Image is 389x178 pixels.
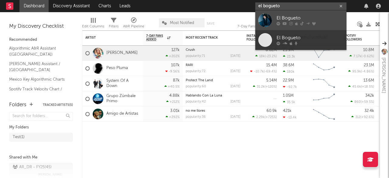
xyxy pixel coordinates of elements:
[353,55,361,58] span: 7.17k
[171,48,180,52] div: 127k
[362,100,373,104] span: +59.5 %
[186,100,206,103] div: popularity: 42
[186,109,205,113] a: no me llores
[259,55,265,58] span: 18k
[186,64,240,67] div: RARI
[364,63,374,67] div: 23.1M
[85,36,131,40] div: Artist
[266,63,277,67] div: 15.4M
[186,79,240,82] div: Protect The Land
[283,94,294,98] div: 1.05M
[166,115,180,119] div: +292 %
[9,86,67,98] a: Spotify Track Velocity Chart / MX
[277,15,343,22] div: El Bogueto
[246,34,268,41] div: Instagram Followers
[43,103,73,106] button: Tracked Artists(5)
[283,63,294,67] div: 38.6M
[266,85,276,89] span: +120 %
[230,70,240,73] div: [DATE]
[9,36,73,44] div: Recommended
[186,64,193,67] a: RARI
[363,79,374,82] div: 13.6M
[250,69,277,73] div: ( )
[255,10,346,30] a: El Bogueto
[310,76,338,91] svg: Chart title
[9,133,73,142] a: Test(1)
[106,66,128,71] a: Peso Pluma
[186,109,240,113] div: no me llores
[362,55,373,58] span: -0.62 %
[9,101,26,109] div: Folders
[310,46,338,61] svg: Chart title
[255,54,277,58] div: ( )
[237,15,283,33] div: 7-Day Fans Added (7-Day Fans Added)
[186,54,205,58] div: popularity: 71
[355,116,360,119] span: 312
[82,15,104,33] div: Edit Columns
[186,115,206,119] div: popularity: 36
[363,48,374,52] div: 10.8M
[266,79,277,82] div: 5.14M
[310,61,338,76] svg: Chart title
[9,76,67,83] a: Mexico Key Algorithmic Charts
[266,48,277,52] div: 8.62M
[257,85,265,89] span: 31.2k
[362,85,373,89] span: +18.5 %
[265,70,276,73] span: -69.4 %
[283,115,297,119] div: -13.4k
[165,69,180,73] div: -9.56 %
[186,48,240,52] div: Crush
[9,124,73,131] div: My Folders
[350,100,374,104] div: ( )
[255,2,346,10] input: Search for artists
[170,21,194,25] span: Most Notified
[344,34,365,41] div: Spotify Followers
[230,115,240,119] div: [DATE]
[9,61,67,73] a: [PERSON_NAME] Assistant / [GEOGRAPHIC_DATA]
[351,115,374,119] div: ( )
[109,23,119,30] div: Filters
[13,164,52,171] div: AR_DR - FY25 ( 45 )
[365,94,374,98] div: 342k
[310,91,338,106] svg: Chart title
[254,70,264,73] span: -10.7k
[348,85,374,89] div: ( )
[9,112,73,121] input: Search for folders...
[256,116,265,119] span: 2.29k
[9,45,67,58] a: Algorithmic A&R Assistant ([GEOGRAPHIC_DATA])
[186,85,206,88] div: popularity: 60
[362,70,373,73] span: -4.86 %
[277,34,343,42] div: El Bogueto
[361,116,373,119] span: +92.6 %
[207,22,215,25] button: Save
[123,15,144,33] div: A&R Pipeline
[283,70,294,74] div: 180k
[349,54,374,58] div: ( )
[283,109,291,113] div: 421k
[123,23,144,30] div: A&R Pipeline
[253,85,277,89] div: ( )
[186,79,213,82] a: Protect The Land
[354,100,361,104] span: 860
[186,36,231,40] div: Most Recent Track
[283,85,297,89] div: -92.7k
[9,154,73,161] div: Shared with Me
[252,115,277,119] div: ( )
[13,134,25,141] div: Test ( 1 )
[237,23,283,30] div: 7-Day Fans Added (7-Day Fans Added)
[9,23,73,30] div: My Discovery Checklist
[186,94,240,97] div: Hablando Con La Luna
[171,63,180,67] div: 107k
[106,111,138,117] a: Amigo de Artistas
[348,69,374,73] div: ( )
[106,79,140,89] a: System Of A Down
[106,51,138,56] a: [PERSON_NAME]
[109,15,119,33] div: Filters
[283,54,295,58] div: 23.3k
[352,70,361,73] span: 95.9k
[230,85,240,88] div: [DATE]
[283,79,294,82] div: 22.9M
[352,85,361,89] span: 45.6k
[266,55,276,58] span: -23.2 %
[170,109,180,113] div: 3.01k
